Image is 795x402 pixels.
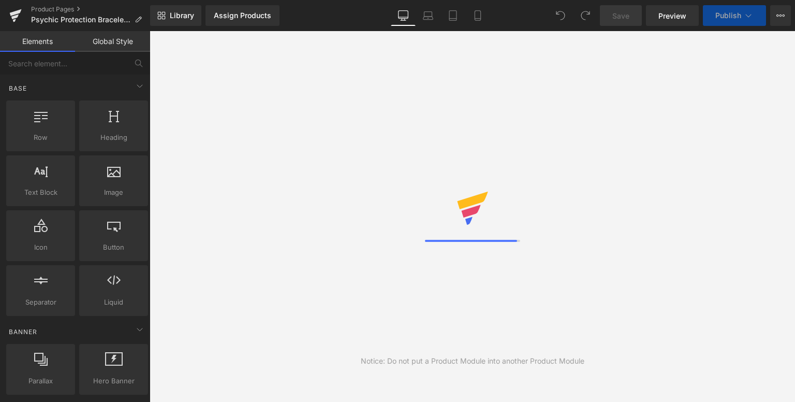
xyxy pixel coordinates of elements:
span: Button [82,242,145,253]
span: Banner [8,327,38,337]
span: Icon [9,242,72,253]
a: New Library [150,5,201,26]
span: Publish [715,11,741,20]
a: Product Pages [31,5,150,13]
a: Preview [646,5,699,26]
a: Desktop [391,5,416,26]
span: Hero Banner [82,376,145,386]
span: Save [612,10,629,21]
a: Mobile [465,5,490,26]
span: Separator [9,297,72,308]
span: Psychic Protection Bracelet - Restock Sale [31,16,130,24]
a: Laptop [416,5,440,26]
span: Text Block [9,187,72,198]
button: Publish [703,5,766,26]
button: Redo [575,5,596,26]
a: Tablet [440,5,465,26]
span: Heading [82,132,145,143]
span: Preview [658,10,686,21]
div: Assign Products [214,11,271,20]
span: Library [170,11,194,20]
span: Image [82,187,145,198]
span: Liquid [82,297,145,308]
button: Undo [550,5,571,26]
button: More [770,5,791,26]
a: Global Style [75,31,150,52]
span: Row [9,132,72,143]
div: Notice: Do not put a Product Module into another Product Module [361,355,584,367]
span: Base [8,83,28,93]
span: Parallax [9,376,72,386]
